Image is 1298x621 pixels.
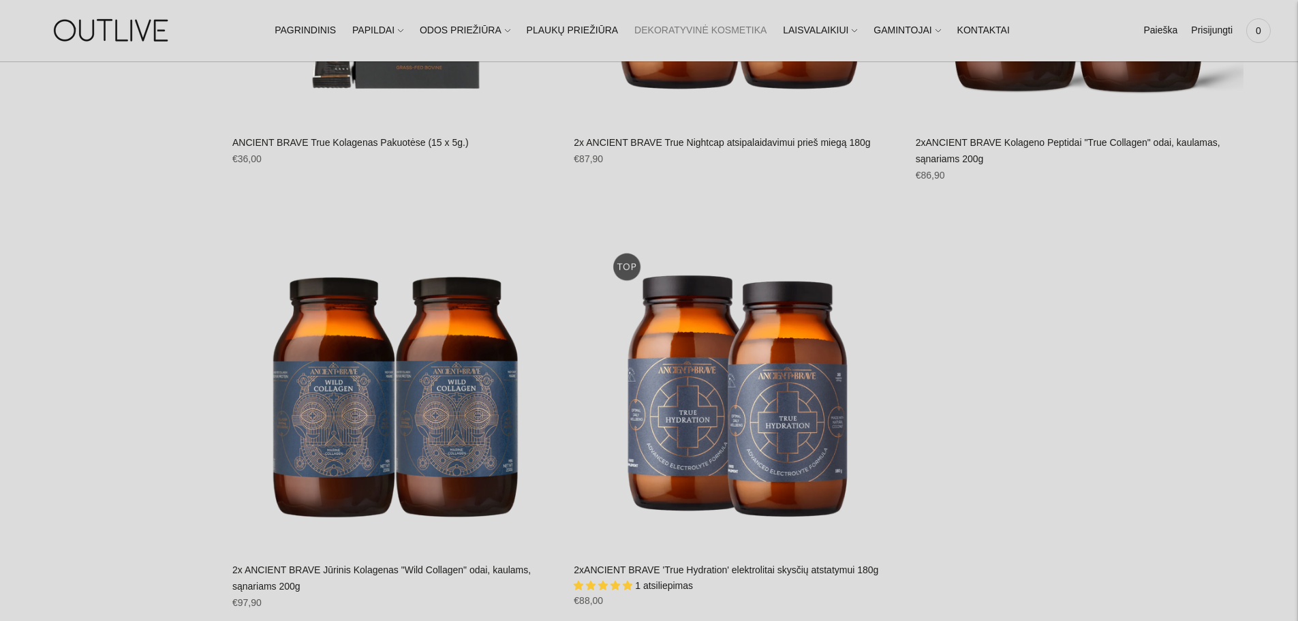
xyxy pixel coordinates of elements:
[352,16,403,46] a: PAPILDAI
[574,153,603,164] span: €87,90
[916,137,1220,164] a: 2xANCIENT BRAVE Kolageno Peptidai "True Collagen" odai, kaulamas, sąnariams 200g
[232,153,262,164] span: €36,00
[634,16,767,46] a: DEKORATYVINĖ KOSMETIKA
[232,564,531,592] a: 2x ANCIENT BRAVE Jūrinis Kolagenas "Wild Collagen" odai, kaulams, sąnariams 200g
[783,16,857,46] a: LAISVALAIKIUI
[1191,16,1233,46] a: Prisijungti
[527,16,619,46] a: PLAUKŲ PRIEŽIŪRA
[574,595,603,606] span: €88,00
[1249,21,1268,40] span: 0
[27,7,198,54] img: OUTLIVE
[574,564,878,575] a: 2xANCIENT BRAVE 'True Hydration' elektrolitai skysčių atstatymui 180g
[874,16,940,46] a: GAMINTOJAI
[232,597,262,608] span: €97,90
[574,221,901,549] a: 2xANCIENT BRAVE 'True Hydration' elektrolitai skysčių atstatymui 180g
[574,137,870,148] a: 2x ANCIENT BRAVE True Nightcap atsipalaidavimui prieš miegą 180g
[635,580,693,591] span: 1 atsiliepimas
[275,16,336,46] a: PAGRINDINIS
[1143,16,1177,46] a: Paieška
[916,170,945,181] span: €86,90
[232,137,469,148] a: ANCIENT BRAVE True Kolagenas Pakuotėse (15 x 5g.)
[232,221,560,549] a: 2x ANCIENT BRAVE Jūrinis Kolagenas
[957,16,1010,46] a: KONTAKTAI
[1246,16,1271,46] a: 0
[574,580,635,591] span: 5.00 stars
[420,16,510,46] a: ODOS PRIEŽIŪRA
